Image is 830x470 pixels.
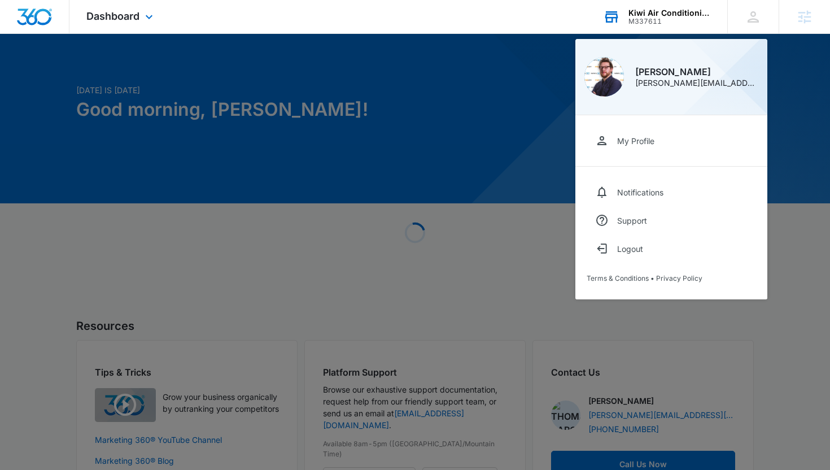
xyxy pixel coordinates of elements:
button: Logout [587,234,756,263]
a: Support [587,206,756,234]
div: account name [628,8,711,18]
span: Dashboard [86,10,139,22]
div: Logout [617,244,643,254]
a: Notifications [587,178,756,206]
div: Notifications [617,188,663,197]
a: Terms & Conditions [587,274,649,282]
div: • [587,274,756,282]
div: Support [617,216,647,225]
a: Privacy Policy [656,274,702,282]
div: [PERSON_NAME][EMAIL_ADDRESS][PERSON_NAME][DOMAIN_NAME] [635,79,758,87]
a: My Profile [587,127,756,155]
div: [PERSON_NAME] [635,67,758,76]
div: My Profile [617,136,654,146]
div: account id [628,18,711,25]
